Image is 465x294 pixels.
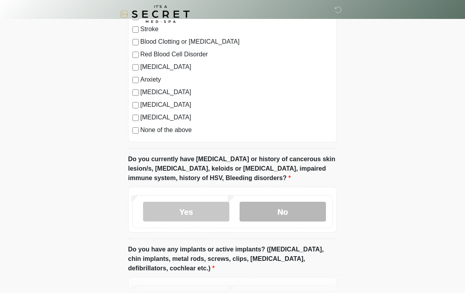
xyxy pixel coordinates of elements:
label: Red Blood Cell Disorder [140,50,333,60]
input: [MEDICAL_DATA] [132,103,139,109]
input: Red Blood Cell Disorder [132,52,139,59]
label: [MEDICAL_DATA] [140,88,333,98]
input: Blood Clotting or [MEDICAL_DATA] [132,40,139,46]
label: Anxiety [140,76,333,85]
label: Blood Clotting or [MEDICAL_DATA] [140,38,333,47]
input: [MEDICAL_DATA] [132,65,139,71]
input: None of the above [132,128,139,134]
label: Do you have any implants or active implants? ([MEDICAL_DATA], chin implants, metal rods, screws, ... [128,246,337,274]
label: Stroke [140,25,333,35]
label: Do you currently have [MEDICAL_DATA] or history of cancerous skin lesion/s, [MEDICAL_DATA], keloi... [128,155,337,184]
input: Stroke [132,27,139,33]
input: [MEDICAL_DATA] [132,115,139,122]
label: [MEDICAL_DATA] [140,63,333,73]
label: No [240,203,326,222]
input: Anxiety [132,78,139,84]
label: [MEDICAL_DATA] [140,114,333,123]
label: None of the above [140,126,333,136]
img: It's A Secret Med Spa Logo [120,6,190,24]
input: [MEDICAL_DATA] [132,90,139,97]
label: [MEDICAL_DATA] [140,101,333,110]
label: Yes [143,203,229,222]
